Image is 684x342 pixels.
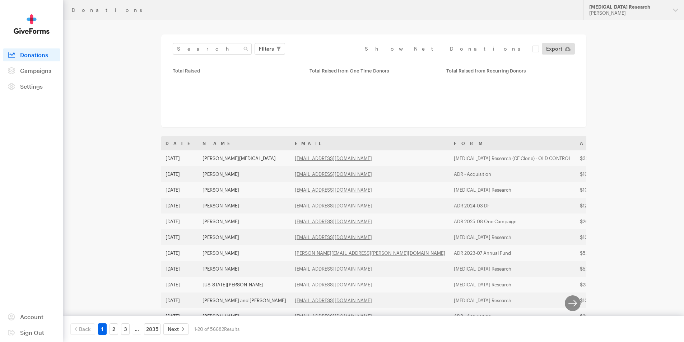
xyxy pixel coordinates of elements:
[198,136,290,150] th: Name
[295,187,372,193] a: [EMAIL_ADDRESS][DOMAIN_NAME]
[450,166,576,182] td: ADR - Acquisition
[576,166,634,182] td: $16.07
[450,136,576,150] th: Form
[295,282,372,287] a: [EMAIL_ADDRESS][DOMAIN_NAME]
[198,245,290,261] td: [PERSON_NAME]
[446,68,574,74] div: Total Raised from Recurring Donors
[3,48,60,61] a: Donations
[198,198,290,214] td: [PERSON_NAME]
[450,150,576,166] td: [MEDICAL_DATA] Research (CE Clone) - OLD CONTROL
[20,329,44,336] span: Sign Out
[295,155,372,161] a: [EMAIL_ADDRESS][DOMAIN_NAME]
[450,292,576,308] td: [MEDICAL_DATA] Research
[198,292,290,308] td: [PERSON_NAME] and [PERSON_NAME]
[542,43,575,55] a: Export
[20,313,43,320] span: Account
[198,229,290,245] td: [PERSON_NAME]
[198,277,290,292] td: [US_STATE][PERSON_NAME]
[194,323,239,335] div: 1-20 of 56682
[3,64,60,77] a: Campaigns
[224,326,239,332] span: Results
[576,150,634,166] td: $35.00
[173,43,252,55] input: Search Name & Email
[161,182,198,198] td: [DATE]
[173,68,301,74] div: Total Raised
[290,136,450,150] th: Email
[576,261,634,277] td: $52.84
[161,136,198,150] th: Date
[161,292,198,308] td: [DATE]
[144,323,160,335] a: 2835
[3,310,60,323] a: Account
[259,44,274,53] span: Filters
[20,67,51,74] span: Campaigns
[589,4,667,10] div: [MEDICAL_DATA] Research
[121,323,130,335] a: 3
[161,308,198,324] td: [DATE]
[576,245,634,261] td: $52.84
[163,323,189,335] a: Next
[161,198,198,214] td: [DATE]
[450,308,576,324] td: ADR - Acquisition
[450,229,576,245] td: [MEDICAL_DATA] Research
[295,203,372,209] a: [EMAIL_ADDRESS][DOMAIN_NAME]
[295,219,372,224] a: [EMAIL_ADDRESS][DOMAIN_NAME]
[576,229,634,245] td: $10.82
[295,234,372,240] a: [EMAIL_ADDRESS][DOMAIN_NAME]
[198,150,290,166] td: [PERSON_NAME][MEDICAL_DATA]
[576,277,634,292] td: $25.00
[14,14,50,34] img: GiveForms
[198,261,290,277] td: [PERSON_NAME]
[198,214,290,229] td: [PERSON_NAME]
[161,277,198,292] td: [DATE]
[450,261,576,277] td: [MEDICAL_DATA] Research
[20,51,48,58] span: Donations
[161,245,198,261] td: [DATE]
[20,83,43,90] span: Settings
[450,198,576,214] td: ADR 2024-03 DF
[295,313,372,319] a: [EMAIL_ADDRESS][DOMAIN_NAME]
[161,214,198,229] td: [DATE]
[161,229,198,245] td: [DATE]
[198,182,290,198] td: [PERSON_NAME]
[450,245,576,261] td: ADR 2023-07 Annual Fund
[576,182,634,198] td: $100.00
[450,277,576,292] td: [MEDICAL_DATA] Research
[295,171,372,177] a: [EMAIL_ADDRESS][DOMAIN_NAME]
[161,261,198,277] td: [DATE]
[3,80,60,93] a: Settings
[310,68,438,74] div: Total Raised from One Time Donors
[576,214,634,229] td: $26.58
[255,43,285,55] button: Filters
[546,44,562,53] span: Export
[450,182,576,198] td: [MEDICAL_DATA] Research
[589,10,667,16] div: [PERSON_NAME]
[161,166,198,182] td: [DATE]
[295,266,372,272] a: [EMAIL_ADDRESS][DOMAIN_NAME]
[295,250,445,256] a: [PERSON_NAME][EMAIL_ADDRESS][PERSON_NAME][DOMAIN_NAME]
[450,214,576,229] td: ADR 2025-08 One Campaign
[576,136,634,150] th: Amount
[576,198,634,214] td: $12.92
[168,325,179,333] span: Next
[295,298,372,303] a: [EMAIL_ADDRESS][DOMAIN_NAME]
[110,323,118,335] a: 2
[198,308,290,324] td: [PERSON_NAME]
[576,292,634,308] td: $100.00
[3,326,60,339] a: Sign Out
[161,150,198,166] td: [DATE]
[198,166,290,182] td: [PERSON_NAME]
